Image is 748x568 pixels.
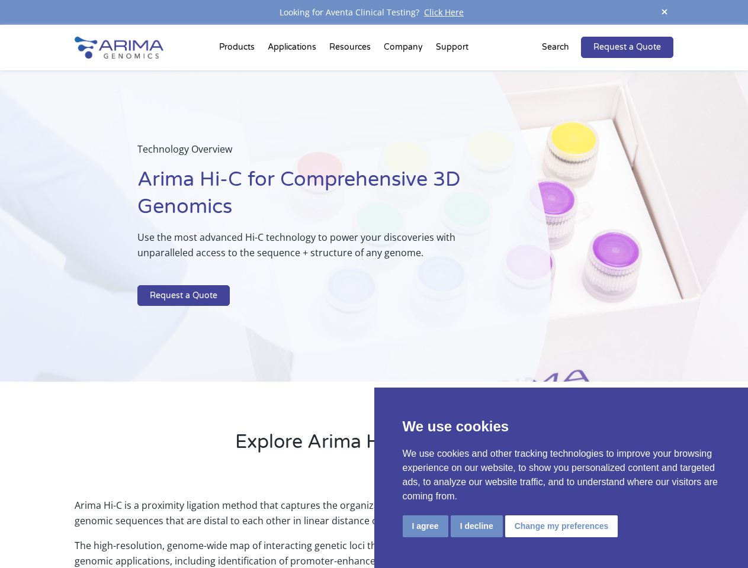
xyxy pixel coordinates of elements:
a: Request a Quote [137,285,230,306]
button: Change my preferences [505,515,618,537]
p: Technology Overview [137,141,491,166]
div: Looking for Aventa Clinical Testing? [75,5,673,20]
h2: Explore Arima Hi-C Technology [75,429,673,464]
a: Click Here [419,7,468,18]
button: I decline [451,515,503,537]
a: Request a Quote [581,37,673,58]
p: We use cookies [403,416,720,437]
button: I agree [403,515,448,537]
p: Use the most advanced Hi-C technology to power your discoveries with unparalleled access to the s... [137,230,491,270]
p: Search [542,40,569,55]
h1: Arima Hi-C for Comprehensive 3D Genomics [137,166,491,230]
p: We use cookies and other tracking technologies to improve your browsing experience on our website... [403,447,720,504]
p: Arima Hi-C is a proximity ligation method that captures the organizational structure of chromatin... [75,498,673,538]
img: Arima-Genomics-logo [75,37,163,59]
